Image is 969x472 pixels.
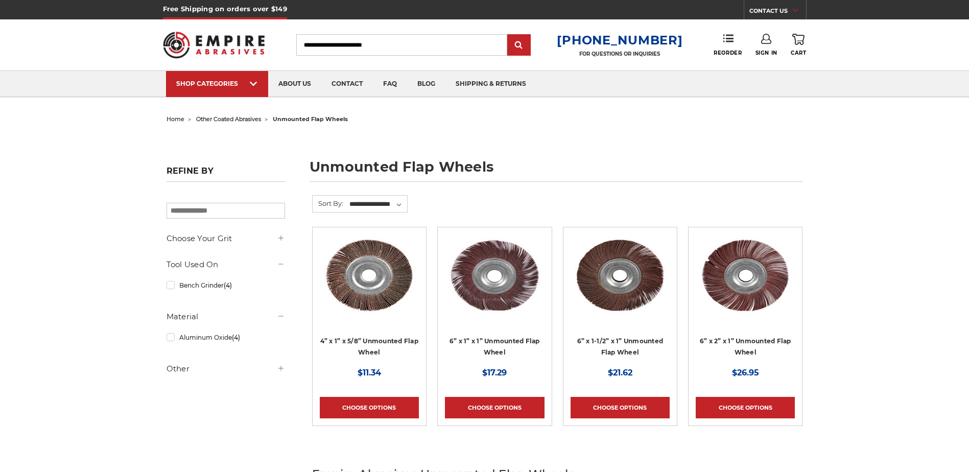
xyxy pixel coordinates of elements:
a: home [167,115,184,123]
select: Sort By: [348,197,407,212]
a: Cart [791,34,806,56]
h5: Other [167,363,285,375]
a: blog [407,71,445,97]
span: $21.62 [608,368,632,377]
h1: unmounted flap wheels [310,160,803,182]
span: unmounted flap wheels [273,115,348,123]
img: 6" x 2" x 1" unmounted flap wheel [696,234,795,316]
a: other coated abrasives [196,115,261,123]
a: Reorder [714,34,742,56]
span: (4) [232,334,240,341]
span: $26.95 [732,368,759,377]
img: 4" x 1" x 5/8" aluminum oxide unmounted flap wheel [320,234,419,316]
span: $17.29 [482,368,507,377]
a: shipping & returns [445,71,536,97]
h5: Tool Used On [167,258,285,271]
a: 6" x 2" x 1" unmounted flap wheel [696,234,795,365]
a: Choose Options [320,397,419,418]
span: Reorder [714,50,742,56]
a: 4" x 1" x 5/8" aluminum oxide unmounted flap wheel [320,234,419,365]
p: FOR QUESTIONS OR INQUIRIES [557,51,682,57]
a: [PHONE_NUMBER] [557,33,682,48]
a: contact [321,71,373,97]
div: SHOP CATEGORIES [176,80,258,87]
a: CONTACT US [749,5,806,19]
a: Bench Grinder [167,276,285,294]
img: 6" x 1" x 1" unmounted flap wheel [445,234,544,316]
input: Submit [509,35,529,56]
a: faq [373,71,407,97]
a: about us [268,71,321,97]
img: Empire Abrasives [163,25,265,65]
h5: Refine by [167,166,285,182]
span: $11.34 [358,368,381,377]
span: Sign In [755,50,777,56]
label: Sort By: [313,196,343,211]
a: 6" x 1.5" x 1" unmounted flap wheel [571,234,670,365]
img: 6" x 1.5" x 1" unmounted flap wheel [571,234,670,316]
span: Cart [791,50,806,56]
span: (4) [224,281,232,289]
a: 6" x 1" x 1" unmounted flap wheel [445,234,544,365]
a: Aluminum Oxide [167,328,285,346]
a: Choose Options [696,397,795,418]
h5: Material [167,311,285,323]
a: Choose Options [571,397,670,418]
a: Choose Options [445,397,544,418]
h5: Choose Your Grit [167,232,285,245]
